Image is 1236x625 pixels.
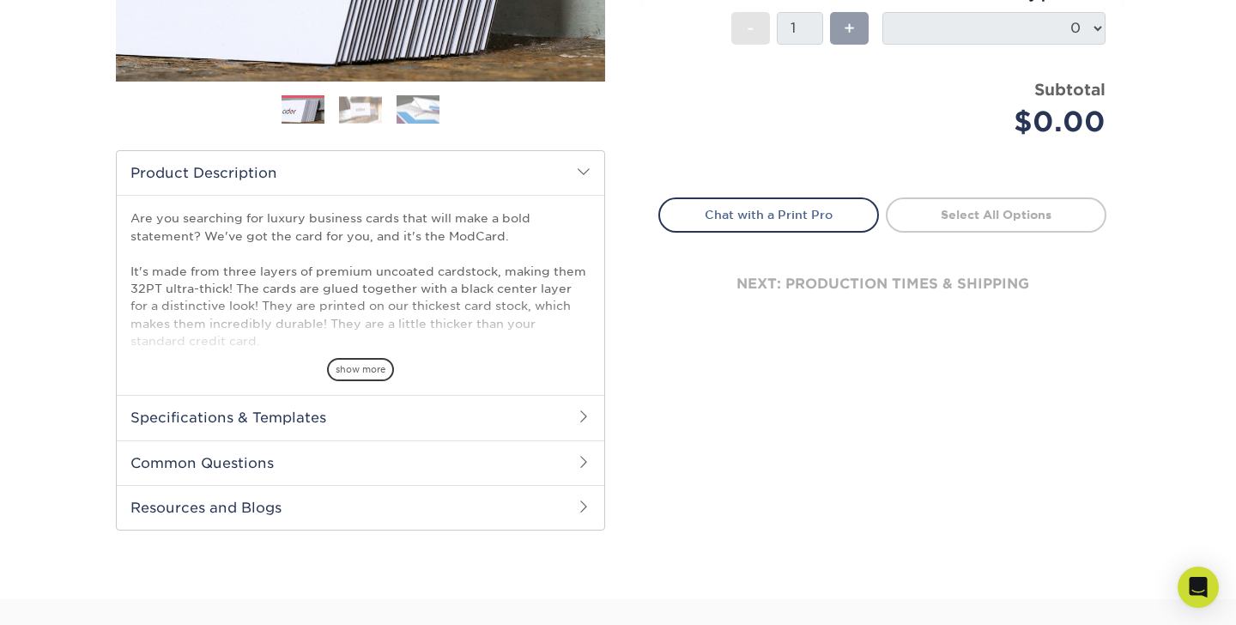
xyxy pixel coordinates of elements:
[747,15,754,41] span: -
[327,358,394,381] span: show more
[282,89,324,132] img: Business Cards 01
[117,485,604,530] h2: Resources and Blogs
[844,15,855,41] span: +
[339,96,382,123] img: Business Cards 02
[895,101,1106,143] div: $0.00
[1034,80,1106,99] strong: Subtotal
[886,197,1106,232] a: Select All Options
[658,197,879,232] a: Chat with a Print Pro
[117,440,604,485] h2: Common Questions
[117,395,604,440] h2: Specifications & Templates
[130,209,591,560] p: Are you searching for luxury business cards that will make a bold statement? We've got the card f...
[1178,567,1219,608] div: Open Intercom Messenger
[658,233,1106,336] div: next: production times & shipping
[397,94,439,124] img: Business Cards 03
[117,151,604,195] h2: Product Description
